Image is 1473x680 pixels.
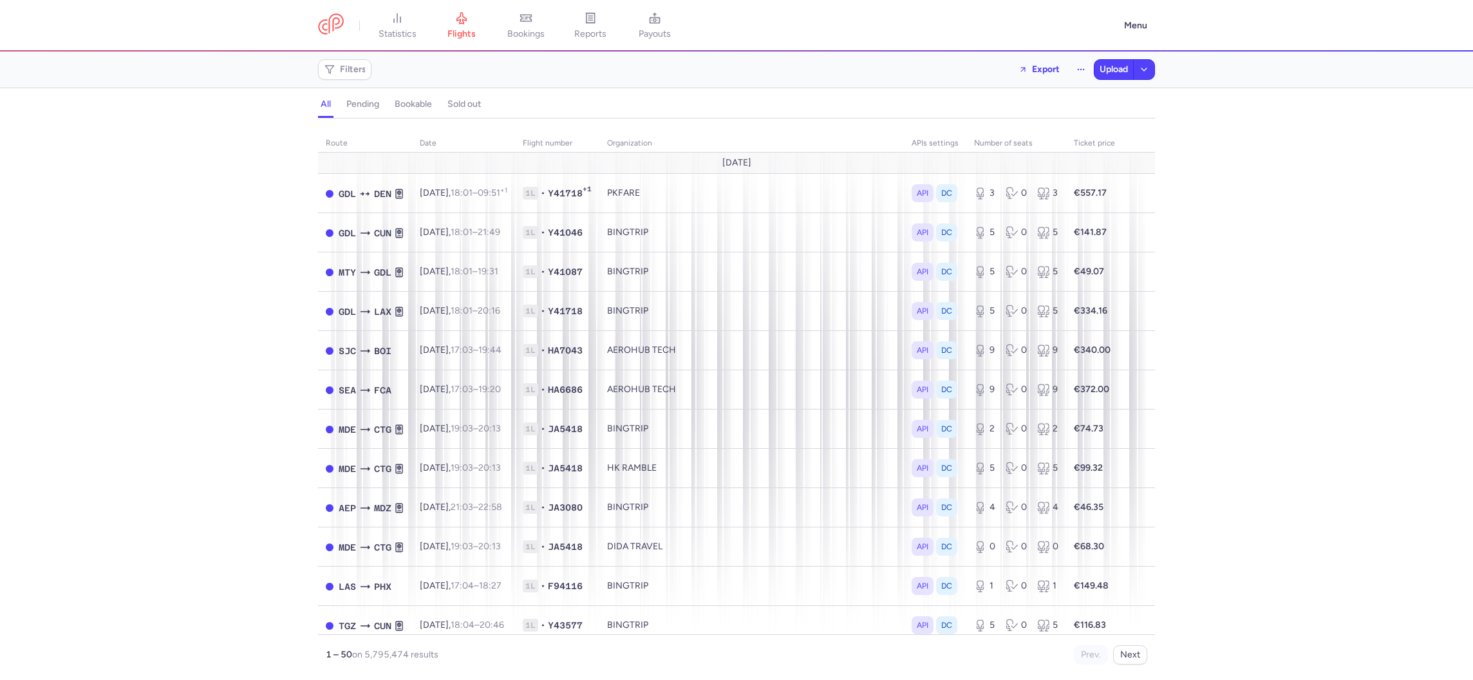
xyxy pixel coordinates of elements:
span: CTG [374,422,391,437]
span: SEA [339,383,356,397]
time: 18:01 [451,266,473,277]
span: – [451,345,502,355]
time: 18:01 [451,187,473,198]
strong: €99.32 [1074,462,1103,473]
time: 09:51 [478,187,507,198]
th: route [318,134,412,153]
span: • [541,462,545,475]
span: flights [447,28,476,40]
span: 1L [523,540,538,553]
time: 19:31 [478,266,498,277]
span: GDL [339,305,356,319]
span: – [451,227,500,238]
sup: +1 [500,186,507,194]
span: – [451,462,501,473]
span: [DATE], [420,423,501,434]
span: – [451,502,502,513]
span: API [917,619,928,632]
strong: €340.00 [1074,345,1111,355]
span: DC [941,344,952,357]
h4: bookable [395,99,432,110]
button: Upload [1094,60,1133,79]
span: DC [941,580,952,592]
span: [DATE], [420,462,501,473]
button: Export [1010,59,1068,80]
strong: €557.17 [1074,187,1107,198]
strong: €141.87 [1074,227,1107,238]
span: GDL [339,226,356,240]
span: API [917,580,928,592]
span: DC [941,422,952,435]
a: statistics [365,12,429,40]
div: 1 [974,580,995,592]
span: – [451,541,501,552]
span: [DATE], [420,580,502,591]
span: AEP [339,501,356,515]
span: JA5418 [548,540,583,553]
span: on 5,795,474 results [352,649,438,660]
span: [DATE], [420,266,498,277]
time: 19:03 [451,541,473,552]
span: GDL [374,265,391,279]
span: 1L [523,265,538,278]
time: 22:58 [478,502,502,513]
span: HA6686 [548,383,583,396]
span: JA5418 [548,422,583,435]
span: CTG [374,462,391,476]
span: Y41046 [548,226,583,239]
time: 18:01 [451,305,473,316]
span: Y43577 [548,619,583,632]
th: date [412,134,515,153]
span: 1L [523,344,538,357]
span: Export [1032,64,1060,74]
time: 20:13 [478,462,501,473]
div: 5 [1037,305,1058,317]
div: 5 [974,305,995,317]
time: 19:03 [451,462,473,473]
div: 9 [1037,344,1058,357]
td: BINGTRIP [599,567,904,606]
div: 0 [1006,226,1027,239]
div: 5 [974,226,995,239]
span: bookings [507,28,545,40]
span: payouts [639,28,671,40]
th: number of seats [966,134,1066,153]
span: +1 [583,185,592,198]
span: F94116 [548,580,583,592]
span: DC [941,501,952,514]
span: Filters [340,64,366,75]
time: 20:13 [478,423,501,434]
div: 0 [1006,187,1027,200]
span: API [917,422,928,435]
div: 9 [1037,383,1058,396]
span: 1L [523,305,538,317]
span: – [451,187,507,198]
div: 5 [974,462,995,475]
span: – [451,619,504,630]
time: 21:03 [451,502,473,513]
span: DC [941,305,952,317]
div: 5 [1037,462,1058,475]
span: MDE [339,422,356,437]
span: [DATE], [420,502,502,513]
span: 1L [523,226,538,239]
a: payouts [623,12,687,40]
span: 1L [523,501,538,514]
td: BINGTRIP [599,410,904,449]
td: BINGTRIP [599,606,904,645]
a: bookings [494,12,558,40]
span: API [917,305,928,317]
div: 0 [974,540,995,553]
span: LAS [339,580,356,594]
div: 5 [1037,619,1058,632]
span: 1L [523,619,538,632]
span: DC [941,226,952,239]
span: CTG [374,540,391,554]
div: 0 [1006,501,1027,514]
span: • [541,187,545,200]
span: API [917,187,928,200]
div: 4 [974,501,995,514]
time: 18:04 [451,619,474,630]
span: – [451,384,501,395]
span: LAX [374,305,391,319]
